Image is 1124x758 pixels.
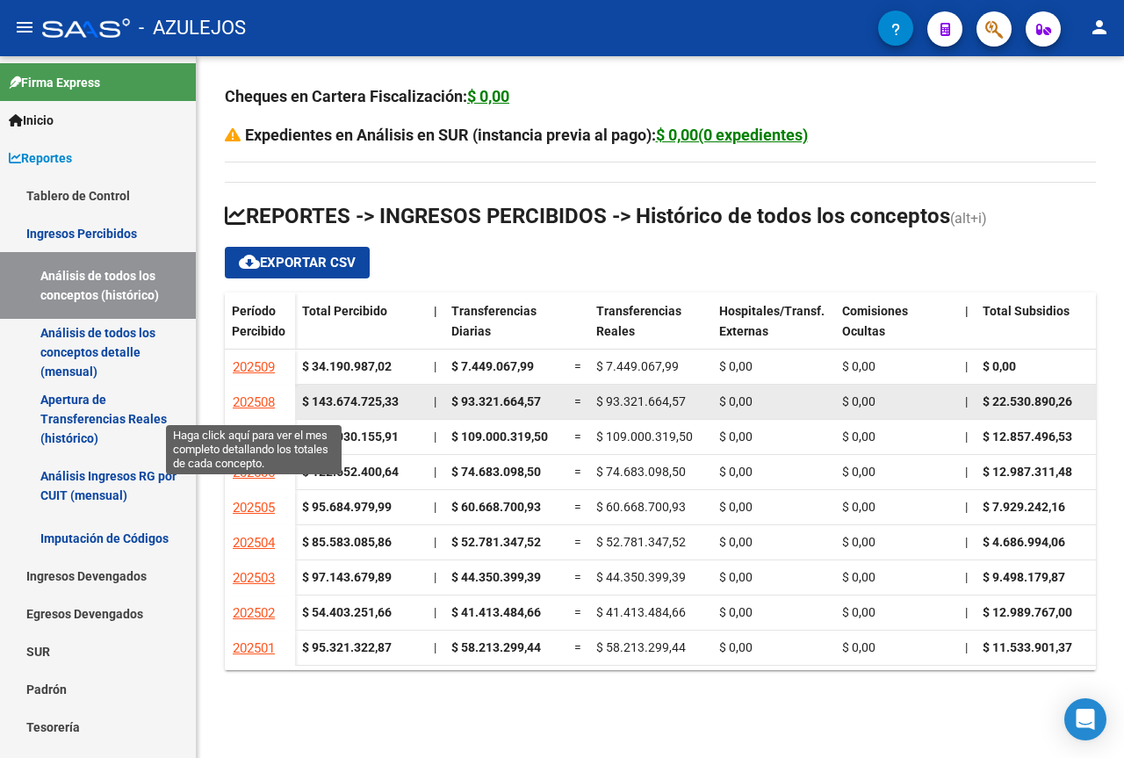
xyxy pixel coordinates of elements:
span: Exportar CSV [239,255,356,271]
strong: Expedientes en Análisis en SUR (instancia previa al pago): [245,126,808,144]
span: $ 93.321.664,57 [596,394,686,408]
datatable-header-cell: Total Percibido [295,292,427,366]
span: $ 0,00 [719,535,753,549]
span: | [434,304,437,318]
span: $ 0,00 [842,359,875,373]
span: Reportes [9,148,72,168]
span: | [965,359,968,373]
strong: $ 153.030.155,91 [302,430,399,444]
span: $ 12.987.311,48 [983,465,1072,479]
span: = [574,570,581,584]
span: 202509 [233,359,275,375]
span: | [965,500,968,514]
span: | [434,430,436,444]
span: $ 0,00 [842,640,875,654]
span: | [965,535,968,549]
mat-icon: cloud_download [239,251,260,272]
span: $ 58.213.299,44 [451,640,541,654]
strong: $ 95.321.322,87 [302,640,392,654]
datatable-header-cell: Período Percibido [225,292,295,366]
span: | [965,394,968,408]
span: Inicio [9,111,54,130]
datatable-header-cell: | [958,292,976,366]
span: $ 4.686.994,06 [983,535,1065,549]
span: $ 60.668.700,93 [451,500,541,514]
span: = [574,465,581,479]
span: $ 7.449.067,99 [451,359,534,373]
span: $ 0,00 [719,500,753,514]
span: | [434,394,436,408]
span: $ 12.857.496,53 [983,430,1072,444]
span: = [574,430,581,444]
datatable-header-cell: Hospitales/Transf. Externas [712,292,835,366]
mat-icon: person [1089,17,1110,38]
span: $ 74.683.098,50 [451,465,541,479]
strong: $ 34.190.987,02 [302,359,392,373]
span: | [434,570,436,584]
span: $ 0,00 [983,359,1016,373]
span: $ 60.668.700,93 [596,500,686,514]
strong: $ 85.583.085,86 [302,535,392,549]
span: = [574,605,581,619]
div: Open Intercom Messenger [1064,698,1106,740]
span: - AZULEJOS [139,9,246,47]
span: | [434,465,436,479]
span: | [965,465,968,479]
span: $ 74.683.098,50 [596,465,686,479]
span: = [574,535,581,549]
span: $ 109.000.319,50 [596,430,693,444]
span: Total Subsidios [983,304,1070,318]
span: $ 0,00 [842,465,875,479]
strong: $ 143.674.725,33 [302,394,399,408]
span: $ 0,00 [719,570,753,584]
span: Hospitales/Transf. Externas [719,304,825,338]
strong: Cheques en Cartera Fiscalización: [225,87,509,105]
span: $ 44.350.399,39 [596,570,686,584]
span: 202505 [233,500,275,516]
span: 202501 [233,640,275,656]
span: = [574,359,581,373]
span: $ 0,00 [842,394,875,408]
span: $ 12.989.767,00 [983,605,1072,619]
strong: $ 54.403.251,66 [302,605,392,619]
strong: $ 122.652.400,64 [302,465,399,479]
span: $ 0,00 [719,430,753,444]
div: $ 0,00 [467,84,509,109]
span: = [574,394,581,408]
span: $ 0,00 [719,394,753,408]
span: $ 93.321.664,57 [451,394,541,408]
span: $ 22.530.890,26 [983,394,1072,408]
span: 202506 [233,465,275,480]
span: | [434,535,436,549]
span: $ 0,00 [719,359,753,373]
span: $ 0,00 [842,430,875,444]
span: | [965,605,968,619]
span: 202508 [233,394,275,410]
span: $ 0,00 [842,535,875,549]
span: | [434,605,436,619]
span: = [574,500,581,514]
span: $ 11.533.901,37 [983,640,1072,654]
span: $ 41.413.484,66 [596,605,686,619]
span: 202503 [233,570,275,586]
span: $ 0,00 [842,570,875,584]
span: | [965,304,969,318]
span: Comisiones Ocultas [842,304,908,338]
span: | [965,430,968,444]
strong: $ 95.684.979,99 [302,500,392,514]
span: $ 109.000.319,50 [451,430,548,444]
span: | [434,500,436,514]
mat-icon: menu [14,17,35,38]
span: $ 0,00 [842,500,875,514]
datatable-header-cell: Comisiones Ocultas [835,292,958,366]
span: $ 44.350.399,39 [451,570,541,584]
span: $ 0,00 [842,605,875,619]
span: Período Percibido [232,304,285,338]
span: Total Percibido [302,304,387,318]
span: $ 9.498.179,87 [983,570,1065,584]
datatable-header-cell: Transferencias Reales [589,292,712,366]
span: $ 52.781.347,52 [596,535,686,549]
span: (alt+i) [950,210,987,227]
span: $ 0,00 [719,640,753,654]
span: $ 0,00 [719,605,753,619]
